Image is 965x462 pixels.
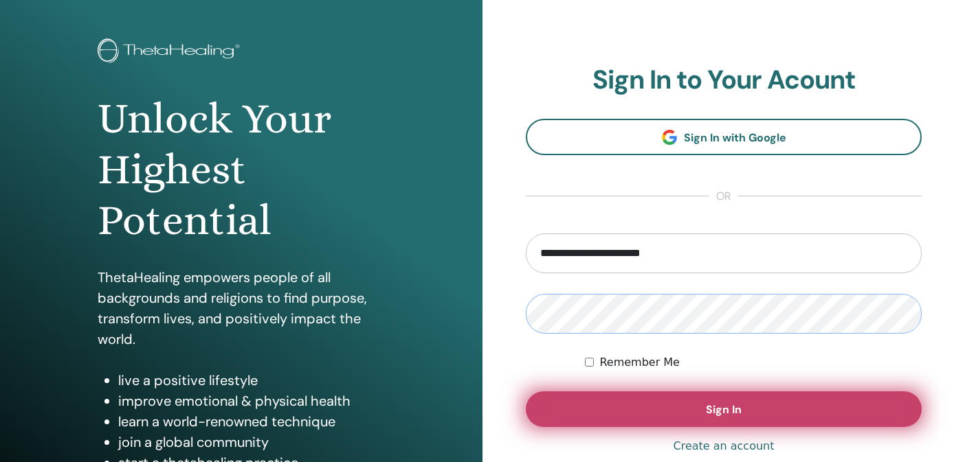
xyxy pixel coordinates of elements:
a: Create an account [673,438,774,454]
span: or [709,188,738,205]
li: improve emotional & physical health [118,391,385,411]
li: learn a world-renowned technique [118,411,385,432]
button: Sign In [526,391,922,427]
label: Remember Me [599,354,680,371]
h2: Sign In to Your Acount [526,65,922,96]
p: ThetaHealing empowers people of all backgrounds and religions to find purpose, transform lives, a... [98,267,385,349]
h1: Unlock Your Highest Potential [98,93,385,246]
li: live a positive lifestyle [118,370,385,391]
a: Sign In with Google [526,119,922,155]
span: Sign In with Google [684,130,786,145]
span: Sign In [706,402,742,417]
li: join a global community [118,432,385,452]
div: Keep me authenticated indefinitely or until I manually logout [585,354,922,371]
